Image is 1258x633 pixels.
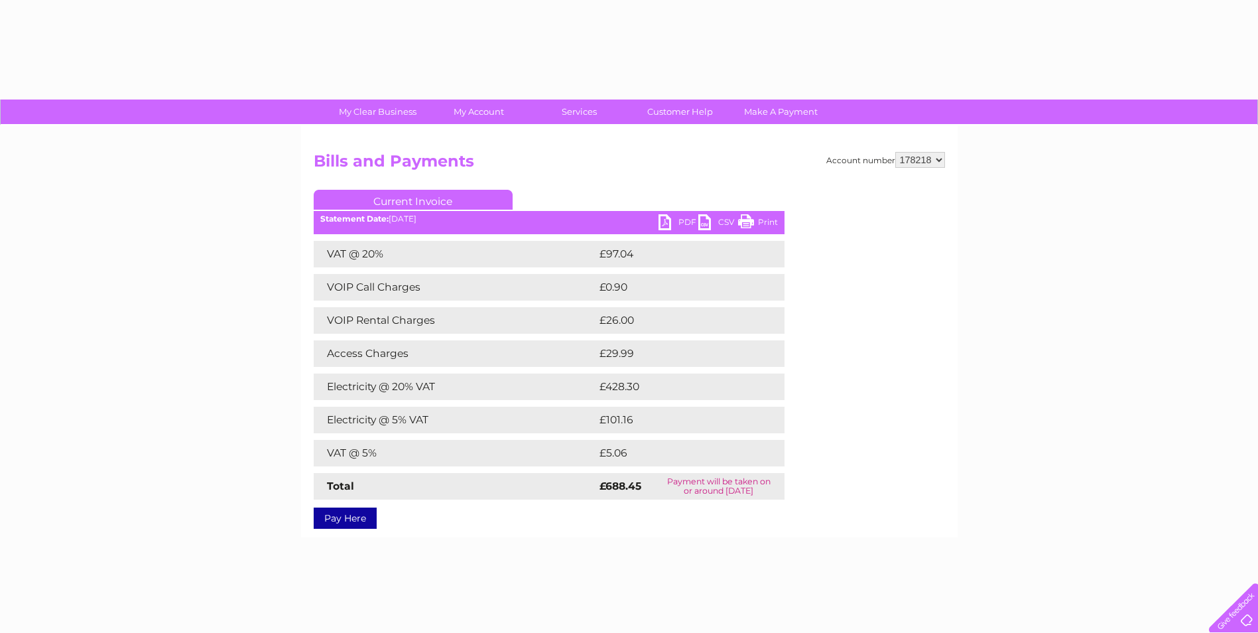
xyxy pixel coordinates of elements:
[314,440,596,466] td: VAT @ 5%
[596,407,758,433] td: £101.16
[424,100,533,124] a: My Account
[596,307,759,334] td: £26.00
[596,374,761,400] td: £428.30
[327,480,354,492] strong: Total
[653,473,784,500] td: Payment will be taken on or around [DATE]
[314,374,596,400] td: Electricity @ 20% VAT
[596,440,754,466] td: £5.06
[659,214,698,234] a: PDF
[314,152,945,177] h2: Bills and Payments
[314,190,513,210] a: Current Invoice
[314,241,596,267] td: VAT @ 20%
[599,480,641,492] strong: £688.45
[314,340,596,367] td: Access Charges
[314,508,377,529] a: Pay Here
[314,214,785,224] div: [DATE]
[596,274,754,301] td: £0.90
[314,307,596,334] td: VOIP Rental Charges
[314,407,596,433] td: Electricity @ 5% VAT
[314,274,596,301] td: VOIP Call Charges
[625,100,735,124] a: Customer Help
[320,214,389,224] b: Statement Date:
[738,214,778,234] a: Print
[698,214,738,234] a: CSV
[596,340,759,367] td: £29.99
[525,100,634,124] a: Services
[323,100,432,124] a: My Clear Business
[826,152,945,168] div: Account number
[726,100,836,124] a: Make A Payment
[596,241,758,267] td: £97.04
